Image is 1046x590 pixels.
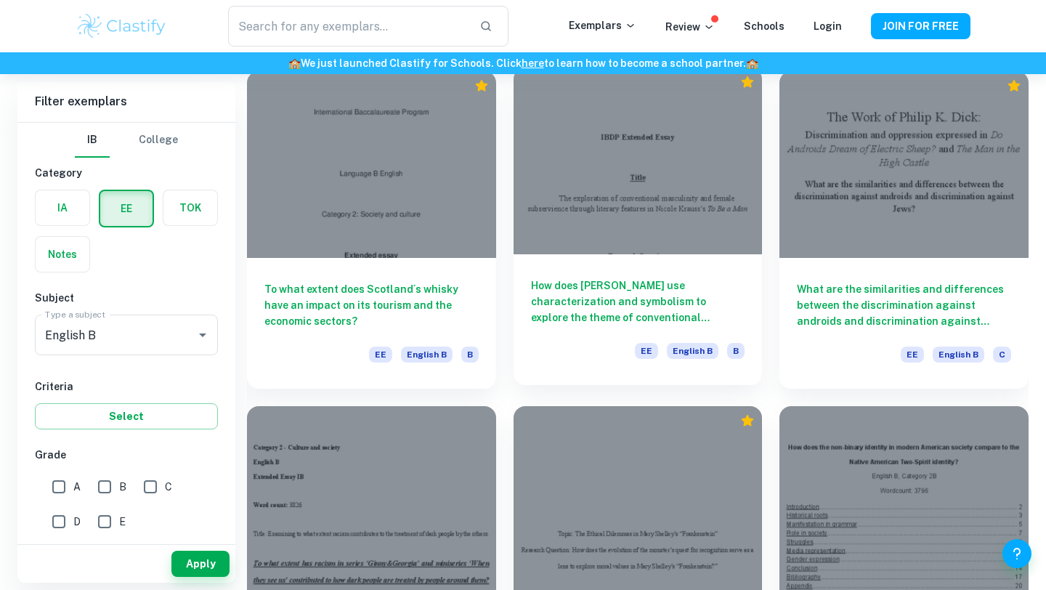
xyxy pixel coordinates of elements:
[474,78,489,93] div: Premium
[522,57,544,69] a: here
[35,290,218,306] h6: Subject
[744,20,784,32] a: Schools
[75,123,178,158] div: Filter type choice
[264,281,479,329] h6: To what extent does Scotland´s whisky have an impact on its tourism and the economic sectors?
[73,514,81,530] span: D
[401,347,453,363] span: English B
[569,17,636,33] p: Exemplars
[514,71,763,389] a: How does [PERSON_NAME] use characterization and symbolism to explore the theme of conventional ma...
[727,343,745,359] span: B
[75,123,110,158] button: IB
[797,281,1011,329] h6: What are the similarities and differences between the discrimination against androids and discrim...
[740,75,755,89] div: Premium
[1002,539,1031,568] button: Help and Feedback
[100,191,153,226] button: EE
[228,6,468,47] input: Search for any exemplars...
[36,190,89,225] button: IA
[73,479,81,495] span: A
[119,479,126,495] span: B
[76,12,168,41] img: Clastify logo
[139,123,178,158] button: College
[171,551,230,577] button: Apply
[35,379,218,395] h6: Criteria
[635,343,658,359] span: EE
[163,190,217,225] button: TOK
[35,403,218,429] button: Select
[119,514,126,530] span: E
[933,347,984,363] span: English B
[288,57,301,69] span: 🏫
[45,308,105,320] label: Type a subject
[1007,78,1021,93] div: Premium
[993,347,1011,363] span: C
[531,278,745,326] h6: How does [PERSON_NAME] use characterization and symbolism to explore the theme of conventional ma...
[247,71,496,389] a: To what extent does Scotland´s whisky have an impact on its tourism and the economic sectors?EEEn...
[17,81,235,122] h6: Filter exemplars
[779,71,1029,389] a: What are the similarities and differences between the discrimination against androids and discrim...
[36,237,89,272] button: Notes
[871,13,970,39] button: JOIN FOR FREE
[461,347,479,363] span: B
[814,20,842,32] a: Login
[746,57,758,69] span: 🏫
[667,343,718,359] span: English B
[740,413,755,428] div: Premium
[901,347,924,363] span: EE
[35,165,218,181] h6: Category
[665,19,715,35] p: Review
[369,347,392,363] span: EE
[35,447,218,463] h6: Grade
[192,325,213,345] button: Open
[3,55,1043,71] h6: We just launched Clastify for Schools. Click to learn how to become a school partner.
[165,479,172,495] span: C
